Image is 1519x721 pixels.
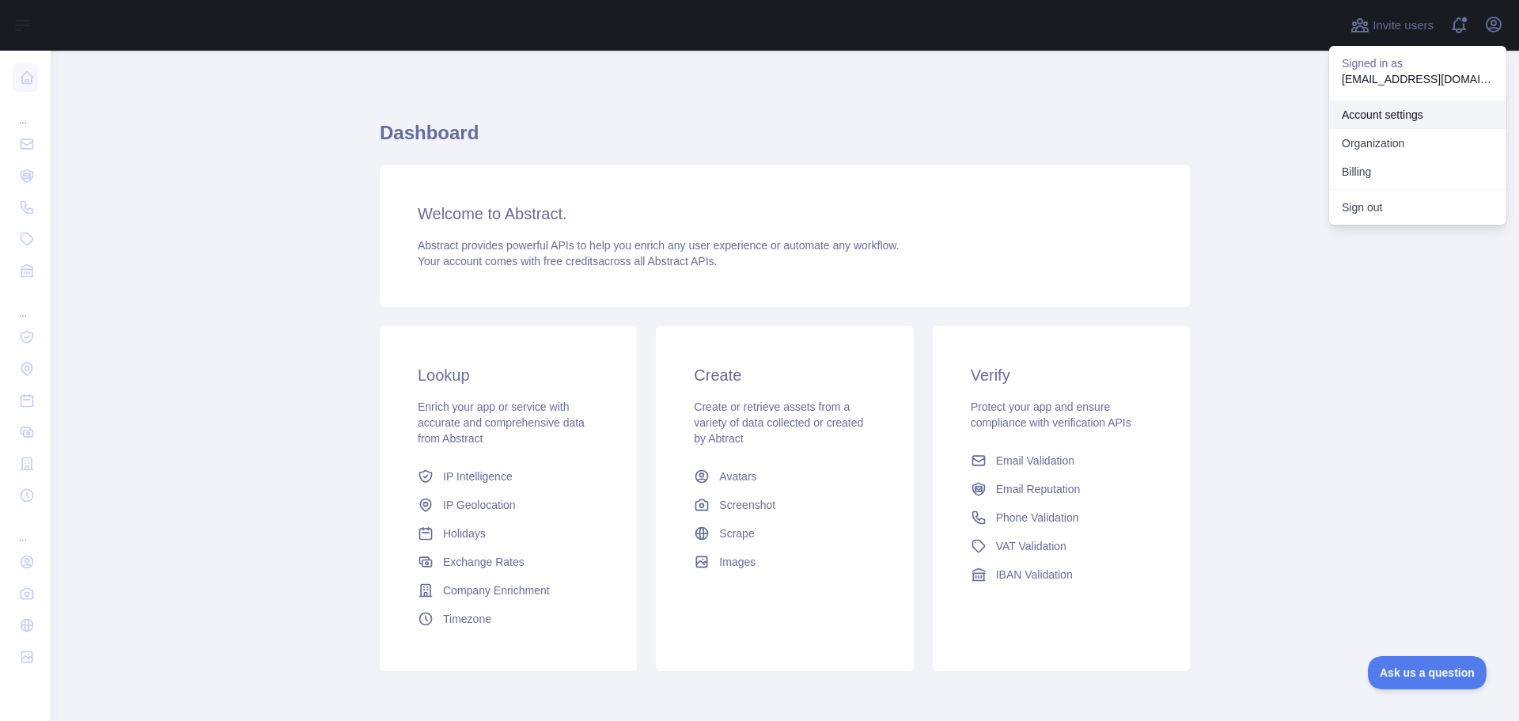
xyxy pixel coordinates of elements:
[418,239,900,252] span: Abstract provides powerful APIs to help you enrich any user experience or automate any workflow.
[719,497,775,513] span: Screenshot
[418,364,599,386] h3: Lookup
[1368,656,1487,689] iframe: Toggle Customer Support
[719,526,754,541] span: Scrape
[1329,129,1506,157] a: Organization
[719,469,756,484] span: Avatars
[1329,101,1506,129] a: Account settings
[964,503,1158,532] a: Phone Validation
[1329,193,1506,222] button: Sign out
[443,497,516,513] span: IP Geolocation
[411,605,605,633] a: Timezone
[13,513,38,545] div: ...
[1373,17,1434,35] span: Invite users
[13,288,38,320] div: ...
[964,475,1158,503] a: Email Reputation
[964,560,1158,589] a: IBAN Validation
[411,519,605,548] a: Holidays
[688,519,881,548] a: Scrape
[418,400,585,445] span: Enrich your app or service with accurate and comprehensive data from Abstract
[1329,157,1506,186] button: Billing
[443,554,525,570] span: Exchange Rates
[996,510,1079,526] span: Phone Validation
[996,453,1074,469] span: Email Validation
[996,538,1066,554] span: VAT Validation
[1342,55,1494,71] p: Signed in as
[13,95,38,127] div: ...
[411,491,605,519] a: IP Geolocation
[411,462,605,491] a: IP Intelligence
[964,532,1158,560] a: VAT Validation
[418,203,1152,225] h3: Welcome to Abstract.
[411,548,605,576] a: Exchange Rates
[443,526,486,541] span: Holidays
[971,364,1152,386] h3: Verify
[418,255,717,268] span: Your account comes with across all Abstract APIs.
[694,364,875,386] h3: Create
[380,120,1190,158] h1: Dashboard
[1342,71,1494,87] p: [EMAIL_ADDRESS][DOMAIN_NAME]
[443,469,513,484] span: IP Intelligence
[719,554,756,570] span: Images
[996,567,1073,582] span: IBAN Validation
[688,491,881,519] a: Screenshot
[688,548,881,576] a: Images
[971,400,1131,429] span: Protect your app and ensure compliance with verification APIs
[694,400,863,445] span: Create or retrieve assets from a variety of data collected or created by Abtract
[964,446,1158,475] a: Email Validation
[544,255,598,268] span: free credits
[411,576,605,605] a: Company Enrichment
[688,462,881,491] a: Avatars
[996,481,1081,497] span: Email Reputation
[443,611,491,627] span: Timezone
[1347,13,1437,38] button: Invite users
[443,582,550,598] span: Company Enrichment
